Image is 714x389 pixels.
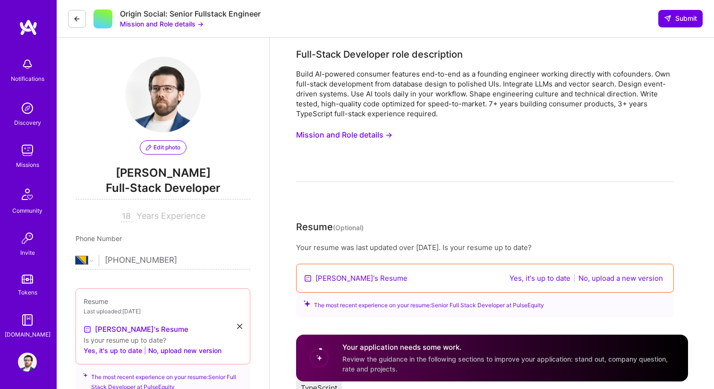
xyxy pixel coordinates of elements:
div: Is your resume up to date? [84,335,242,345]
input: XX [121,211,133,222]
img: Invite [18,229,37,248]
span: Phone Number [76,234,122,242]
button: No, upload new version [148,345,221,356]
button: Mission and Role details → [120,19,204,29]
i: icon LeftArrowDark [73,15,81,23]
img: Resume [84,326,91,333]
span: Review the guidance in the following sections to improve your application: stand out, company que... [342,355,668,373]
a: [PERSON_NAME]'s Resume [84,324,188,335]
div: Your resume was last updated over [DATE]. Is your resume up to date? [296,242,674,252]
i: icon Close [237,324,242,329]
span: Resume [84,297,108,305]
img: User Avatar [125,57,201,132]
button: Yes, it's up to date [507,273,573,284]
i: icon PencilPurple [146,145,152,150]
img: teamwork [18,141,37,160]
div: Resume [296,220,364,235]
img: discovery [18,99,37,118]
div: Invite [20,248,35,258]
button: Yes, it's up to date [84,345,142,356]
div: Full-Stack Developer role description [296,47,463,61]
span: Edit photo [146,143,180,152]
a: [PERSON_NAME]'s Resume [315,273,408,283]
img: Resume [304,275,312,282]
div: Origin Social: Senior Fullstack Engineer [120,9,261,19]
span: Full-Stack Developer [76,180,250,199]
span: | [573,274,576,283]
div: Build AI-powered consumer features end-to-end as a founding engineer working directly with cofoun... [296,69,674,119]
img: bell [18,55,37,74]
div: Discovery [14,118,41,128]
span: Submit [664,14,697,23]
img: logo [19,19,38,36]
i: icon SuggestedTeams [83,372,87,379]
button: Mission and Role details → [296,126,392,144]
input: +1 (000) 000-0000 [105,247,238,274]
i: icon SuggestedTeams [304,300,310,307]
h4: Your application needs some work. [342,342,677,352]
span: (Optional) [333,224,364,232]
div: The most recent experience on your resume: Senior Full Stack Developer at PulseEquity [296,289,674,318]
span: Years Experience [136,211,205,221]
img: Community [16,183,39,206]
div: Community [12,206,42,216]
img: User Avatar [18,353,37,372]
i: icon SendLight [664,15,671,22]
div: Notifications [11,74,44,84]
img: guide book [18,311,37,329]
div: Tokens [18,287,37,297]
button: No, upload a new version [576,273,666,284]
div: [DOMAIN_NAME] [5,329,51,339]
span: [PERSON_NAME] [76,166,250,180]
div: Last uploaded: [DATE] [84,306,242,316]
div: Missions [16,160,39,170]
img: tokens [22,275,33,284]
span: | [144,346,146,355]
